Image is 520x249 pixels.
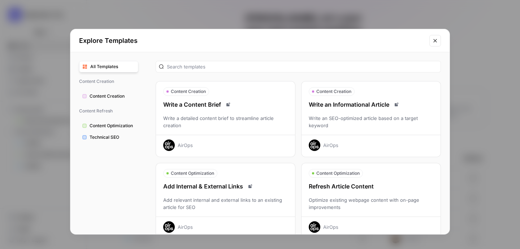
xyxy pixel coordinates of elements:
[79,90,138,102] button: Content Creation
[167,63,438,70] input: Search templates
[156,182,295,191] div: Add Internal & External Links
[156,115,295,129] div: Write a detailed content brief to streamline article creation
[302,100,441,109] div: Write an Informational Article
[246,182,255,191] a: Read docs
[302,115,441,129] div: Write an SEO-optimized article based on a target keyword
[79,61,138,72] button: All Templates
[429,35,441,46] button: Close modal
[302,182,441,191] div: Refresh Article Content
[323,142,338,149] div: AirOps
[90,134,135,141] span: Technical SEO
[156,100,295,109] div: Write a Content Brief
[79,120,138,132] button: Content Optimization
[178,223,193,231] div: AirOps
[79,105,138,117] span: Content Refresh
[90,93,135,99] span: Content Creation
[79,36,425,46] h2: Explore Templates
[301,81,441,157] button: Content CreationWrite an Informational ArticleRead docsWrite an SEO-optimized article based on a ...
[90,63,135,70] span: All Templates
[171,170,214,177] span: Content Optimization
[90,123,135,129] span: Content Optimization
[156,163,295,239] button: Content OptimizationAdd Internal & External LinksRead docsAdd relevant internal and external link...
[79,75,138,88] span: Content Creation
[224,100,233,109] a: Read docs
[156,196,295,211] div: Add relevant internal and external links to an existing article for SEO
[301,163,441,239] button: Content OptimizationRefresh Article ContentOptimize existing webpage content with on-page improve...
[392,100,401,109] a: Read docs
[316,88,351,95] span: Content Creation
[171,88,206,95] span: Content Creation
[316,170,360,177] span: Content Optimization
[178,142,193,149] div: AirOps
[302,196,441,211] div: Optimize existing webpage content with on-page improvements
[156,81,295,157] button: Content CreationWrite a Content BriefRead docsWrite a detailed content brief to streamline articl...
[79,132,138,143] button: Technical SEO
[323,223,338,231] div: AirOps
